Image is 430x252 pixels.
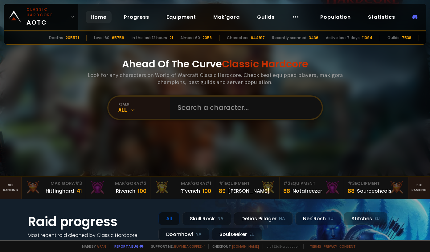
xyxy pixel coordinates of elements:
[86,11,112,23] a: Home
[27,7,68,18] small: Classic Hardcore
[174,244,205,249] a: Buy me a coffee
[195,231,202,238] small: NA
[251,35,265,41] div: 844917
[182,212,231,225] div: Skull Rock
[219,187,226,195] div: 89
[90,180,146,187] div: Mak'Gora
[293,187,322,195] div: Notafreezer
[28,212,151,231] h1: Raid progress
[344,212,387,225] div: Stitches
[219,180,225,186] span: # 1
[219,180,276,187] div: Equipment
[212,228,262,241] div: Soulseeker
[348,187,354,195] div: 88
[203,187,211,195] div: 100
[170,35,173,41] div: 21
[132,35,167,41] div: In the last 12 hours
[279,216,285,222] small: NA
[158,228,209,241] div: Doomhowl
[119,11,154,23] a: Progress
[310,244,321,249] a: Terms
[139,180,146,186] span: # 2
[234,212,293,225] div: Defias Pillager
[174,97,314,119] input: Search a character...
[272,35,306,41] div: Recently scanned
[114,244,138,249] a: Report a bug
[228,187,269,195] div: [PERSON_NAME]
[122,57,308,71] h1: Ahead Of The Curve
[232,244,259,249] a: [DOMAIN_NAME]
[150,177,215,199] a: Mak'Gora#1Rîvench100
[295,212,341,225] div: Nek'Rosh
[46,187,74,195] div: Hittinghard
[180,187,200,195] div: Rîvench
[158,212,180,225] div: All
[280,177,344,199] a: #2Equipment88Notafreezer
[180,35,200,41] div: Almost 60
[217,216,223,222] small: NA
[154,180,211,187] div: Mak'Gora
[76,187,82,195] div: 41
[348,180,404,187] div: Equipment
[326,35,360,41] div: Active last 7 days
[283,180,340,187] div: Equipment
[27,7,68,27] span: AOTC
[387,35,399,41] div: Guilds
[215,177,280,199] a: #1Equipment89[PERSON_NAME]
[85,71,345,86] h3: Look for any characters on World of Warcraft Classic Hardcore. Check best equipped players, mak'g...
[263,244,300,249] span: v. d752d5 - production
[208,244,259,249] span: Checkout
[328,216,334,222] small: EU
[97,244,106,249] a: a fan
[348,180,355,186] span: # 3
[147,244,205,249] span: Support me,
[162,11,201,23] a: Equipment
[357,187,391,195] div: Sourceoheals
[324,244,337,249] a: Privacy
[283,180,290,186] span: # 2
[78,244,106,249] span: Made by
[138,187,146,195] div: 100
[22,177,86,199] a: Mak'Gora#3Hittinghard41
[75,180,82,186] span: # 3
[118,106,170,114] div: All
[362,35,372,41] div: 11094
[25,180,82,187] div: Mak'Gora
[252,11,280,23] a: Guilds
[203,35,212,41] div: 2058
[86,177,150,199] a: Mak'Gora#2Rivench100
[375,216,380,222] small: EU
[94,35,109,41] div: Level 60
[408,177,430,199] a: Seeranking
[249,231,255,238] small: EU
[339,244,356,249] a: Consent
[205,180,211,186] span: # 1
[309,35,318,41] div: 3436
[227,35,248,41] div: Characters
[112,35,124,41] div: 65756
[283,187,290,195] div: 88
[116,187,135,195] div: Rivench
[208,11,245,23] a: Mak'gora
[4,4,78,30] a: Classic HardcoreAOTC
[315,11,356,23] a: Population
[344,177,408,199] a: #3Equipment88Sourceoheals
[402,35,411,41] div: 7538
[66,35,79,41] div: 205571
[363,11,400,23] a: Statistics
[222,57,308,71] span: Classic Hardcore
[49,35,63,41] div: Deaths
[118,102,170,106] div: realm
[28,231,151,247] h4: Most recent raid cleaned by Classic Hardcore guilds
